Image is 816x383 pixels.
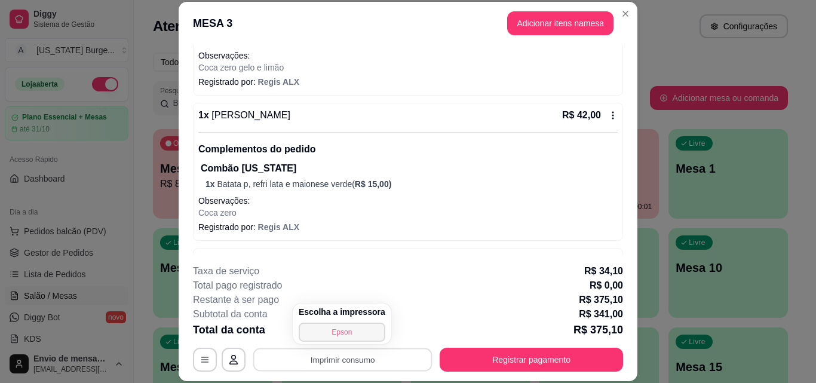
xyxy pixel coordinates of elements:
p: Restante à ser pago [193,293,279,307]
p: R$ 341,00 [579,307,623,321]
span: 1 x [205,179,217,189]
p: Observações: [198,195,618,207]
p: Taxa de serviço [193,264,259,278]
p: Combão [US_STATE] [201,161,618,176]
p: R$ 0,00 [590,278,623,293]
span: Regis ALX [258,222,300,232]
p: Total da conta [193,321,265,338]
p: Coca zero [198,207,618,219]
p: Registrado por: [198,221,618,233]
button: Close [616,4,635,23]
button: Registrar pagamento [440,348,623,372]
p: R$ 42,00 [562,108,601,122]
p: R$ 50,00 [562,253,601,268]
p: 1 x [198,253,249,268]
p: Observações: [198,50,618,62]
p: Batata p, refri lata e maionese verde ( [205,178,618,190]
p: Coca zero gelo e limão [198,62,618,73]
span: Regis ALX [258,77,300,87]
p: Subtotal da conta [193,307,268,321]
span: [PERSON_NAME] [209,110,290,120]
p: R$ 375,10 [579,293,623,307]
p: R$ 34,10 [584,264,623,278]
button: Imprimir consumo [253,348,432,371]
span: R$ 15,00 ) [355,179,392,189]
button: Epson [299,323,385,342]
header: MESA 3 [179,2,637,45]
p: 1 x [198,108,290,122]
p: Registrado por: [198,76,618,88]
h4: Escolha a impressora [299,306,385,318]
button: Adicionar itens namesa [507,11,613,35]
p: R$ 375,10 [573,321,623,338]
p: Total pago registrado [193,278,282,293]
p: Complementos do pedido [198,142,618,157]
